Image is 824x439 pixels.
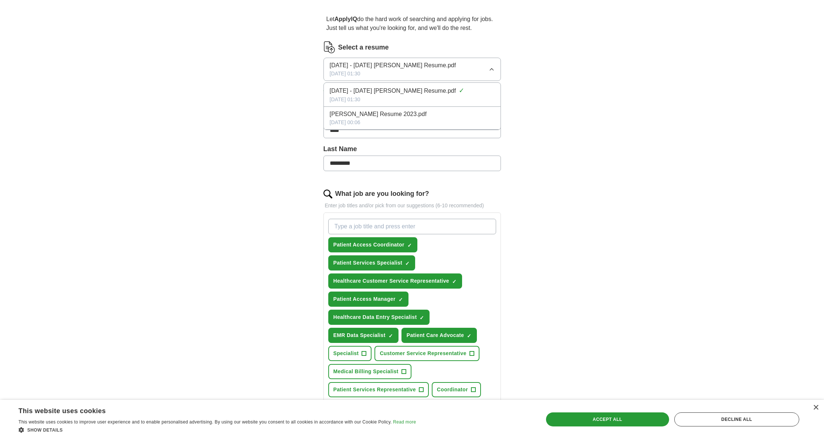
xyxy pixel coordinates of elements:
button: Patient Care Advocate✓ [401,328,477,343]
button: Healthcare Customer Service Representative✓ [328,273,462,289]
span: Patient Services Specialist [333,259,403,267]
button: Patient Services Representative [328,382,429,397]
button: Patient Services Specialist✓ [328,255,416,270]
span: Customer Service Representative [380,350,466,357]
span: ✓ [467,333,471,339]
button: Coordinator [432,382,481,397]
span: Show details [27,428,63,433]
span: [PERSON_NAME] Resume 2023.pdf [330,110,427,119]
span: Healthcare Customer Service Representative [333,277,450,285]
span: Patient Access Coordinator [333,241,404,249]
div: Accept all [546,412,669,426]
button: Specialist [328,346,372,361]
img: search.png [323,190,332,198]
span: ✓ [420,315,424,321]
button: Customer Service Representative [374,346,479,361]
strong: ApplyIQ [335,16,357,22]
span: Patient Access Manager [333,295,396,303]
div: [DATE] 00:06 [330,119,495,126]
p: Let do the hard work of searching and applying for jobs. Just tell us what you're looking for, an... [323,12,501,35]
span: Patient Services Representative [333,386,416,394]
span: EMR Data Specialist [333,331,386,339]
span: ✓ [407,242,412,248]
div: Show details [18,426,416,433]
button: [DATE] - [DATE] [PERSON_NAME] Resume.pdf[DATE] 01:30 [323,58,501,81]
div: This website uses cookies [18,404,397,415]
span: This website uses cookies to improve user experience and to enable personalised advertising. By u... [18,419,392,425]
button: Healthcare Data Entry Specialist✓ [328,310,430,325]
button: EMR Data Specialist✓ [328,328,399,343]
label: Last Name [323,144,501,154]
button: Medical Billing Specialist [328,364,411,379]
input: Type a job title and press enter [328,219,496,234]
a: Read more, opens a new window [393,419,416,425]
button: Patient Access Manager✓ [328,292,408,307]
span: ✓ [405,261,410,266]
span: ✓ [389,333,393,339]
span: Coordinator [437,386,468,394]
span: Medical Billing Specialist [333,368,399,375]
p: Enter job titles and/or pick from our suggestions (6-10 recommended) [323,202,501,210]
img: CV Icon [323,41,335,53]
span: ✓ [399,297,403,303]
label: Select a resume [338,42,389,52]
span: [DATE] - [DATE] [PERSON_NAME] Resume.pdf [330,61,456,70]
button: Patient Access Coordinator✓ [328,237,417,252]
span: [DATE] - [DATE] [PERSON_NAME] Resume.pdf [330,86,456,95]
span: ✓ [459,86,464,96]
div: Decline all [674,412,800,426]
span: [DATE] 01:30 [330,70,360,78]
div: Close [813,405,818,411]
span: Patient Care Advocate [407,331,464,339]
label: What job are you looking for? [335,189,429,199]
div: [DATE] 01:30 [330,96,495,103]
span: ✓ [452,279,457,285]
span: Healthcare Data Entry Specialist [333,313,417,321]
span: Specialist [333,350,359,357]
